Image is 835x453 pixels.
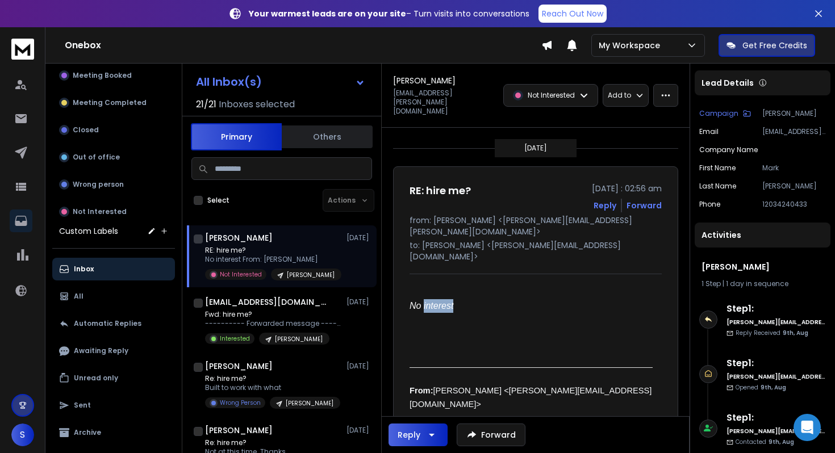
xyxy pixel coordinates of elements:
button: Others [282,124,373,149]
h1: [PERSON_NAME] [205,232,273,244]
h6: Step 1 : [727,356,826,370]
h3: Inboxes selected [219,98,295,111]
p: Reach Out Now [542,8,603,19]
img: logo [11,39,34,60]
p: Company Name [699,145,758,154]
p: [PERSON_NAME] [762,182,826,191]
p: [DATE] [346,233,372,242]
p: [DATE] [346,297,372,307]
p: Meeting Booked [73,71,132,80]
h6: [PERSON_NAME][EMAIL_ADDRESS][DOMAIN_NAME] [727,372,826,381]
p: Not Interested [220,270,262,279]
button: Automatic Replies [52,312,175,335]
h1: All Inbox(s) [196,76,262,87]
p: [EMAIL_ADDRESS][PERSON_NAME][DOMAIN_NAME] [393,89,496,116]
p: [PERSON_NAME] [762,109,826,118]
h1: [PERSON_NAME] [702,261,824,272]
p: [PERSON_NAME] [287,271,335,279]
button: Awaiting Reply [52,339,175,362]
p: Fwd: hire me? [205,310,341,319]
p: [DATE] : 02:56 am [592,183,662,194]
button: Meeting Booked [52,64,175,87]
p: Automatic Replies [74,319,141,328]
button: Campaign [699,109,751,118]
button: Wrong person [52,173,175,196]
div: Reply [398,429,420,441]
p: All [74,292,83,301]
p: Wrong Person [220,399,261,407]
p: [DATE] [346,362,372,371]
p: Campaign [699,109,738,118]
h1: [PERSON_NAME] [205,360,273,372]
p: Get Free Credits [742,40,807,51]
label: Select [207,196,229,205]
p: Archive [74,428,101,437]
button: Primary [191,123,282,150]
button: Sent [52,394,175,417]
p: Opened [736,383,786,392]
h6: [PERSON_NAME][EMAIL_ADDRESS][DOMAIN_NAME] [727,427,826,435]
p: Closed [73,125,99,135]
span: 9th, Aug [769,438,794,446]
p: Lead Details [702,77,754,89]
p: to: [PERSON_NAME] <[PERSON_NAME][EMAIL_ADDRESS][DOMAIN_NAME]> [410,240,662,262]
span: No interest [410,301,453,311]
p: Add to [608,91,631,100]
h1: RE: hire me? [410,183,471,199]
h1: [EMAIL_ADDRESS][DOMAIN_NAME] [205,296,330,308]
button: Out of office [52,146,175,169]
button: All [52,285,175,308]
strong: Your warmest leads are on your site [249,8,406,19]
p: Interested [220,334,250,343]
p: First Name [699,163,736,173]
p: Built to work with what [205,383,340,392]
span: 1 Step [702,279,721,288]
p: Sent [74,401,91,410]
p: Unread only [74,374,118,383]
p: Not Interested [73,207,127,216]
button: Reply [594,200,616,211]
p: Re: hire me? [205,438,341,447]
span: From: [410,386,433,395]
p: No interest From: [PERSON_NAME] [205,255,341,264]
p: [PERSON_NAME] [286,399,333,408]
p: Re: hire me? [205,374,340,383]
p: Awaiting Reply [74,346,128,355]
button: Get Free Credits [719,34,815,57]
p: Phone [699,200,720,209]
span: 1 day in sequence [726,279,788,288]
p: [EMAIL_ADDRESS][PERSON_NAME][DOMAIN_NAME] [762,127,826,136]
button: S [11,423,34,446]
span: 9th, Aug [761,383,786,392]
span: 21 / 21 [196,98,216,111]
button: Unread only [52,367,175,389]
p: ---------- Forwarded message --------- From: <[PERSON_NAME][EMAIL_ADDRESS][DOMAIN_NAME] [[PERSON_... [205,319,341,328]
button: Inbox [52,258,175,280]
p: [DATE] [346,426,372,435]
p: Reply Received [736,329,808,337]
p: from: [PERSON_NAME] <[PERSON_NAME][EMAIL_ADDRESS][PERSON_NAME][DOMAIN_NAME]> [410,215,662,237]
p: My Workspace [599,40,665,51]
p: Meeting Completed [73,98,147,107]
span: 9th, Aug [783,329,808,337]
p: RE: hire me? [205,246,341,255]
div: Forward [627,200,662,211]
p: Wrong person [73,180,124,189]
p: [PERSON_NAME] [275,335,323,343]
div: Open Intercom Messenger [794,414,821,441]
button: All Inbox(s) [187,70,374,93]
div: | [702,279,824,288]
h1: [PERSON_NAME] [393,75,456,86]
button: Closed [52,119,175,141]
p: Email [699,127,719,136]
a: Reach Out Now [538,5,607,23]
p: 12034240433 [762,200,826,209]
p: Contacted [736,438,794,446]
p: – Turn visits into conversations [249,8,529,19]
h1: Onebox [65,39,541,52]
h6: Step 1 : [727,302,826,316]
button: Reply [389,423,448,446]
h6: Step 1 : [727,411,826,425]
